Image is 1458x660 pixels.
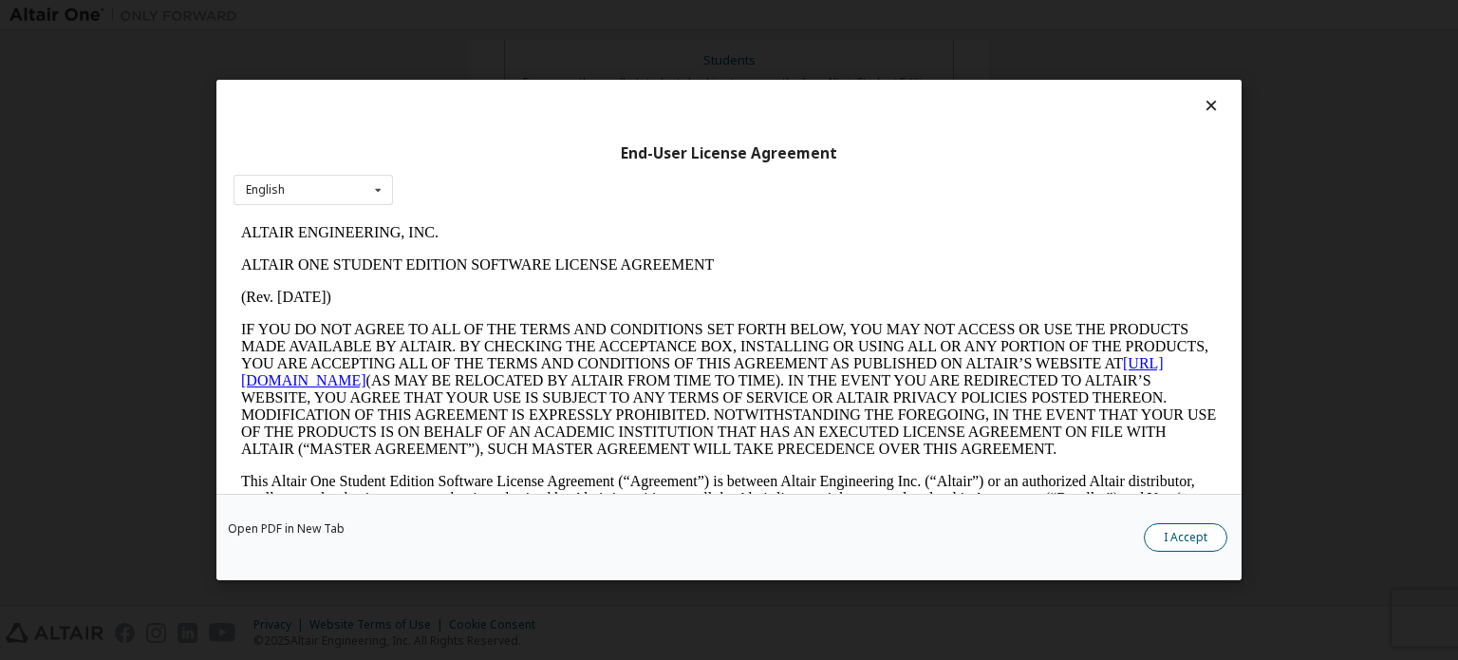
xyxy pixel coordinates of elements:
[234,144,1224,163] div: End-User License Agreement
[8,8,983,25] p: ALTAIR ENGINEERING, INC.
[8,40,983,57] p: ALTAIR ONE STUDENT EDITION SOFTWARE LICENSE AGREEMENT
[8,139,930,172] a: [URL][DOMAIN_NAME]
[1144,523,1227,552] button: I Accept
[246,184,285,196] div: English
[8,104,983,241] p: IF YOU DO NOT AGREE TO ALL OF THE TERMS AND CONDITIONS SET FORTH BELOW, YOU MAY NOT ACCESS OR USE...
[8,256,983,325] p: This Altair One Student Edition Software License Agreement (“Agreement”) is between Altair Engine...
[228,523,345,535] a: Open PDF in New Tab
[8,72,983,89] p: (Rev. [DATE])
